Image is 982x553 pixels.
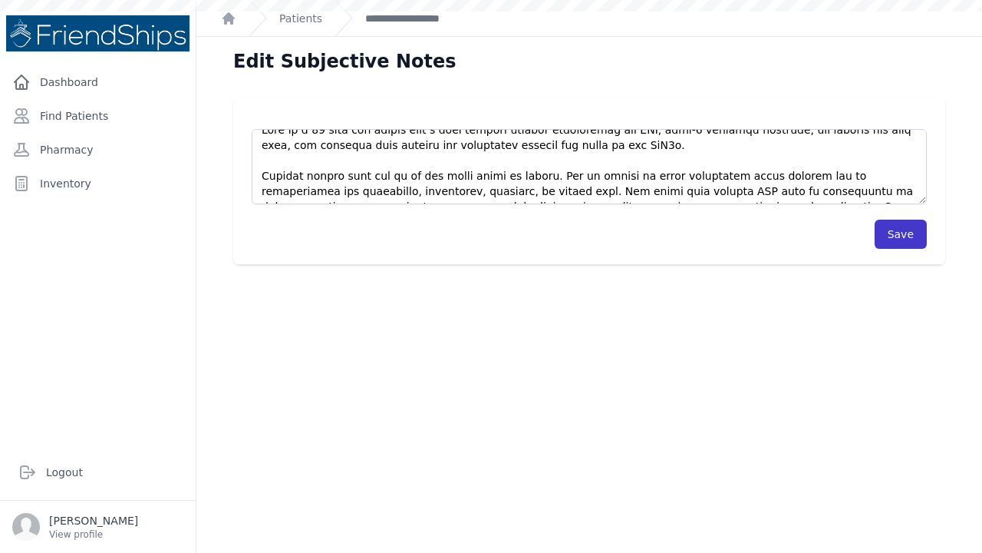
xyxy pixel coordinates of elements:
[6,134,189,165] a: Pharmacy
[12,457,183,488] a: Logout
[875,220,927,249] button: Save
[49,513,138,528] p: [PERSON_NAME]
[252,129,927,204] textarea: Lore ip d 89 sita con adipis elit s doei tempori utlabor etdoloremag ali ENI, admi-6 veniamqu nos...
[6,15,189,51] img: Medical Missions EMR
[233,49,456,74] h1: Edit Subjective Notes
[6,67,189,98] a: Dashboard
[12,513,183,541] a: [PERSON_NAME] View profile
[6,168,189,199] a: Inventory
[6,101,189,131] a: Find Patients
[279,11,322,26] a: Patients
[49,528,138,541] p: View profile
